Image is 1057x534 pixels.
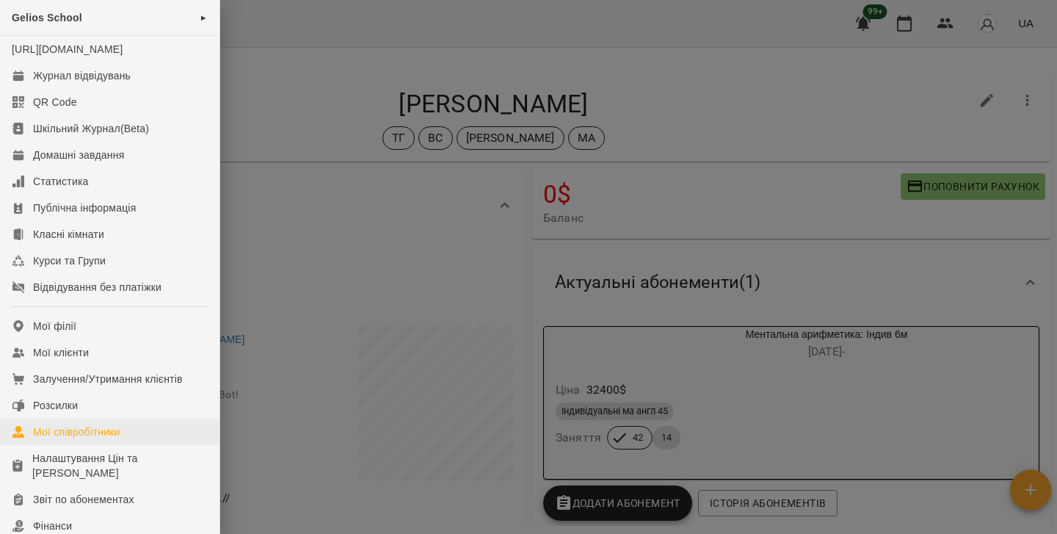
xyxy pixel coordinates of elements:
div: Розсилки [33,398,78,413]
div: Відвідування без платіжки [33,280,161,295]
div: Журнал відвідувань [33,68,131,83]
div: Класні кімнати [33,227,104,242]
div: Мої співробітники [33,425,120,439]
a: [URL][DOMAIN_NAME] [12,43,123,55]
div: Статистика [33,174,89,189]
div: Мої клієнти [33,345,89,360]
div: Публічна інформація [33,201,136,215]
div: Залучення/Утримання клієнтів [33,372,183,386]
div: QR Code [33,95,77,109]
span: Gelios School [12,12,82,24]
div: Звіт по абонементах [33,492,134,507]
span: ► [200,12,208,24]
div: Домашні завдання [33,148,124,162]
div: Мої філії [33,319,76,333]
div: Налаштування Цін та [PERSON_NAME] [32,451,208,480]
div: Шкільний Журнал(Beta) [33,121,149,136]
div: Фінанси [33,519,72,533]
div: Курси та Групи [33,253,106,268]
